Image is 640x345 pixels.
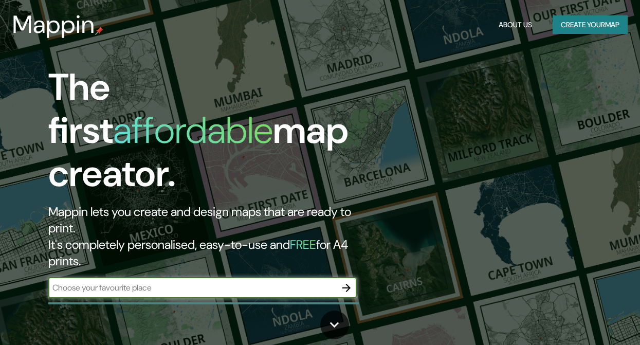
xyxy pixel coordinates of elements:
[290,237,316,252] h5: FREE
[113,106,273,154] h1: affordable
[48,66,369,204] h1: The first map creator.
[48,282,336,294] input: Choose your favourite place
[48,204,369,269] h2: Mappin lets you create and design maps that are ready to print. It's completely personalised, eas...
[95,27,103,35] img: mappin-pin
[553,15,628,34] button: Create yourmap
[12,10,95,39] h3: Mappin
[495,15,536,34] button: About Us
